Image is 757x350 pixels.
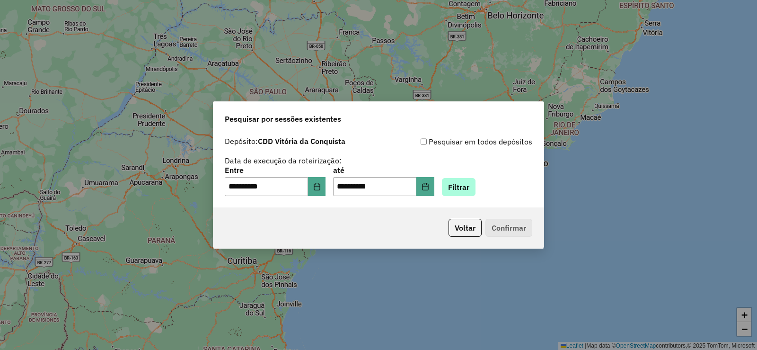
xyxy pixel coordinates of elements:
strong: CDD Vitória da Conquista [258,136,345,146]
button: Voltar [449,219,482,237]
span: Pesquisar por sessões existentes [225,113,341,125]
label: Entre [225,164,326,176]
button: Filtrar [442,178,475,196]
label: Depósito: [225,135,345,147]
button: Choose Date [308,177,326,196]
button: Choose Date [416,177,434,196]
div: Pesquisar em todos depósitos [378,136,532,147]
label: Data de execução da roteirização: [225,155,342,166]
label: até [333,164,434,176]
